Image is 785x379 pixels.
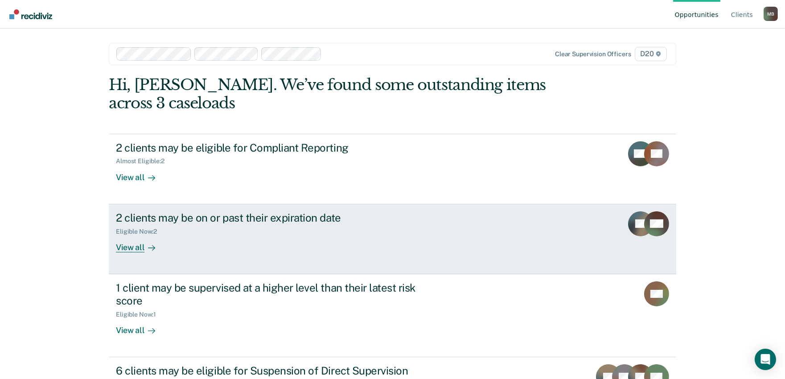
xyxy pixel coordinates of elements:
div: 2 clients may be eligible for Compliant Reporting [116,141,429,154]
div: View all [116,165,166,182]
div: Hi, [PERSON_NAME]. We’ve found some outstanding items across 3 caseloads [109,76,563,112]
div: 6 clients may be eligible for Suspension of Direct Supervision [116,364,429,377]
button: Profile dropdown button [764,7,778,21]
div: Eligible Now : 1 [116,311,163,318]
a: 2 clients may be on or past their expiration dateEligible Now:2View all [109,204,676,274]
a: 1 client may be supervised at a higher level than their latest risk scoreEligible Now:1View all [109,274,676,357]
div: M B [764,7,778,21]
img: Recidiviz [9,9,52,19]
div: Clear supervision officers [555,50,631,58]
div: Almost Eligible : 2 [116,157,172,165]
a: 2 clients may be eligible for Compliant ReportingAlmost Eligible:2View all [109,134,676,204]
div: 1 client may be supervised at a higher level than their latest risk score [116,281,429,307]
div: View all [116,235,166,252]
span: D20 [635,47,667,61]
div: Eligible Now : 2 [116,228,164,235]
div: View all [116,318,166,335]
div: Open Intercom Messenger [755,349,776,370]
div: 2 clients may be on or past their expiration date [116,211,429,224]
